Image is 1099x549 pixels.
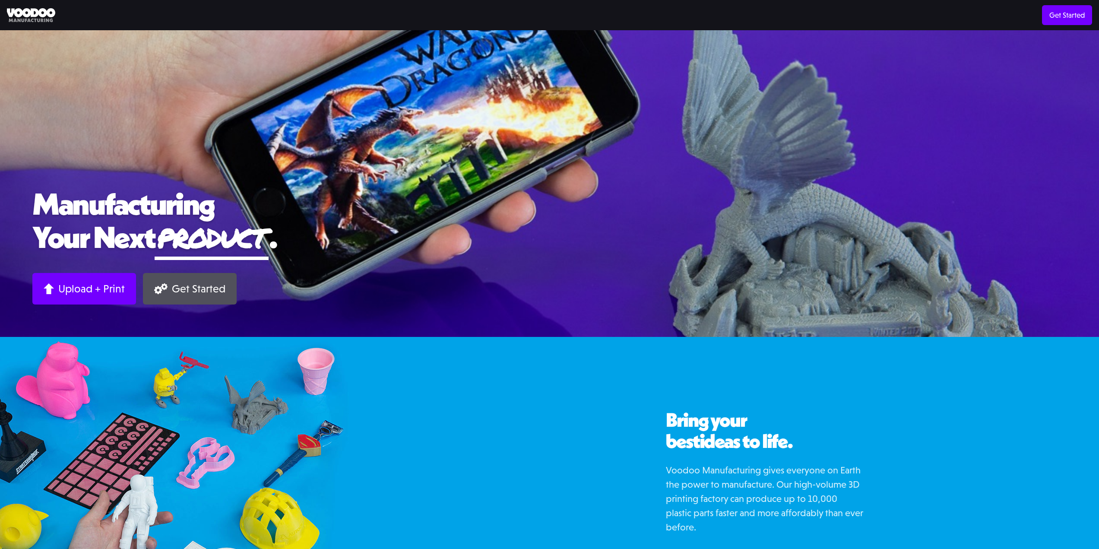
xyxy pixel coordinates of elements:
[7,8,55,22] img: Voodoo Manufacturing logo
[154,283,168,294] img: Gears
[32,187,1067,260] h1: Manufacturing Your Next .
[1042,5,1092,25] a: Get Started
[155,219,269,256] span: product
[666,463,865,534] p: Voodoo Manufacturing gives everyone on Earth the power to manufacture. Our high-volume 3D printin...
[143,273,237,305] a: Get Started
[32,273,136,305] a: Upload + Print
[700,429,793,453] span: ideas to life.
[58,282,125,295] div: Upload + Print
[666,409,865,452] h2: Bring your best
[44,283,54,294] img: Arrow up
[172,282,225,295] div: Get Started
